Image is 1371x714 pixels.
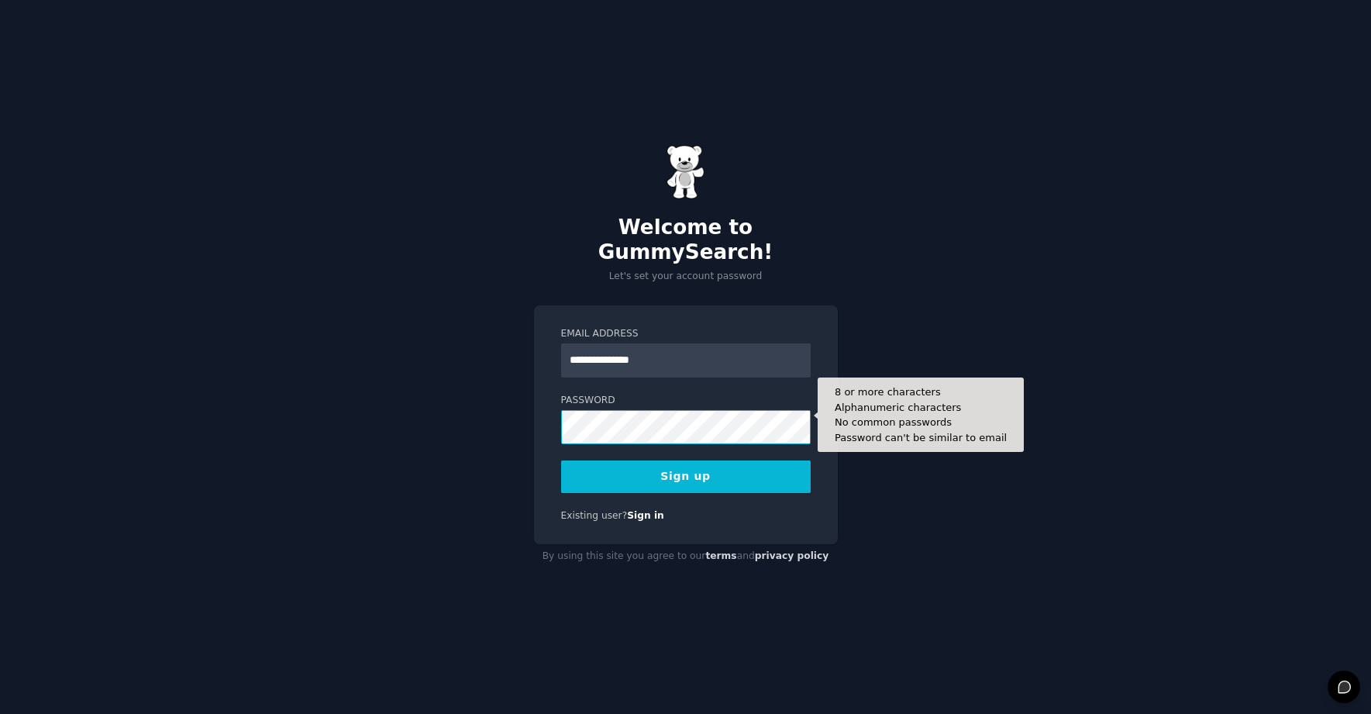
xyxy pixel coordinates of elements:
[561,327,811,341] label: Email Address
[755,550,829,561] a: privacy policy
[534,544,838,569] div: By using this site you agree to our and
[561,510,628,521] span: Existing user?
[627,510,664,521] a: Sign in
[561,460,811,493] button: Sign up
[534,270,838,284] p: Let's set your account password
[561,394,811,408] label: Password
[667,145,705,199] img: Gummy Bear
[534,216,838,264] h2: Welcome to GummySearch!
[705,550,736,561] a: terms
